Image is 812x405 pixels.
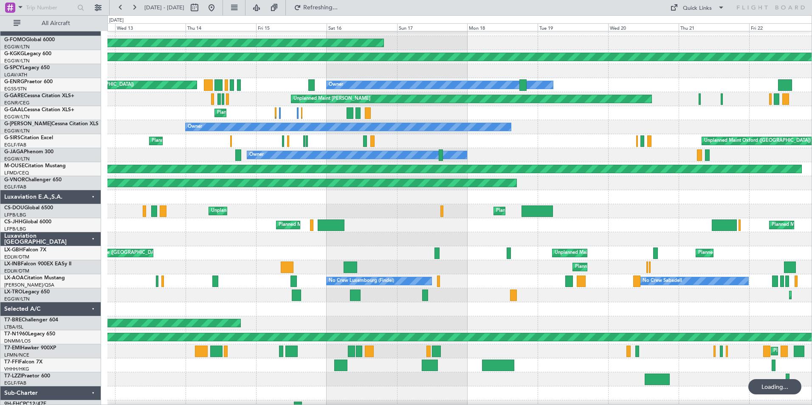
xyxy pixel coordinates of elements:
a: EDLW/DTM [4,268,29,274]
div: Thu 21 [679,23,749,31]
div: Unplanned Maint [GEOGRAPHIC_DATA] ([GEOGRAPHIC_DATA]) [555,247,694,259]
a: EDLW/DTM [4,254,29,260]
a: G-KGKGLegacy 600 [4,51,51,56]
a: EGGW/LTN [4,296,30,302]
a: EGGW/LTN [4,114,30,120]
a: LX-TROLegacy 650 [4,290,50,295]
a: LTBA/ISL [4,324,23,330]
a: LX-GBHFalcon 7X [4,247,46,253]
div: Planned Maint [GEOGRAPHIC_DATA] ([GEOGRAPHIC_DATA]) [496,205,630,217]
span: T7-EMI [4,346,21,351]
a: LFPB/LBG [4,226,26,232]
span: T7-LZZI [4,374,22,379]
a: G-GARECessna Citation XLS+ [4,93,74,98]
div: Wed 20 [608,23,679,31]
div: Quick Links [683,4,712,13]
a: G-SPCYLegacy 650 [4,65,50,70]
a: LX-AOACitation Mustang [4,276,65,281]
a: EGSS/STN [4,86,27,92]
div: Owner [329,79,343,91]
a: T7-LZZIPraetor 600 [4,374,50,379]
a: CS-JHHGlobal 6000 [4,219,51,225]
span: G-JAGA [4,149,24,155]
span: G-GARE [4,93,24,98]
div: Planned Maint [GEOGRAPHIC_DATA] ([GEOGRAPHIC_DATA]) [279,219,412,231]
span: T7-BRE [4,318,22,323]
a: EGLF/FAB [4,142,26,148]
span: T7-FFI [4,360,19,365]
div: Sat 16 [327,23,397,31]
span: CS-JHH [4,219,23,225]
div: Planned Maint Geneva (Cointrin) [575,261,645,273]
div: Sun 17 [397,23,468,31]
div: Unplanned Maint [PERSON_NAME] [293,93,370,105]
span: G-FOMO [4,37,26,42]
div: Owner [188,121,202,133]
div: Mon 18 [467,23,538,31]
div: Tue 19 [538,23,608,31]
span: G-SPCY [4,65,23,70]
a: VHHH/HKG [4,366,29,372]
div: [DATE] [109,17,124,24]
a: G-SIRSCitation Excel [4,135,53,141]
div: Wed 13 [115,23,186,31]
div: Unplanned Maint Oxford ([GEOGRAPHIC_DATA]) [704,135,811,147]
a: G-GAALCessna Citation XLS+ [4,107,74,112]
div: Thu 14 [186,23,256,31]
a: T7-FFIFalcon 7X [4,360,42,365]
a: LFMD/CEQ [4,170,29,176]
div: Planned Maint Nice ([GEOGRAPHIC_DATA]) [68,247,162,259]
span: CS-DOU [4,205,24,211]
span: G-VNOR [4,177,25,183]
a: M-OUSECitation Mustang [4,163,66,169]
span: G-GAAL [4,107,24,112]
span: Refreshing... [303,5,338,11]
a: T7-N1960Legacy 650 [4,332,55,337]
a: LFPB/LBG [4,212,26,218]
div: No Crew Luxembourg (Findel) [329,275,394,287]
span: T7-N1960 [4,332,28,337]
span: LX-AOA [4,276,24,281]
div: Planned Maint [217,107,248,119]
a: EGGW/LTN [4,156,30,162]
button: Quick Links [666,1,729,14]
a: CS-DOUGlobal 6500 [4,205,53,211]
div: Unplanned Maint [GEOGRAPHIC_DATA] ([GEOGRAPHIC_DATA]) [211,205,351,217]
a: EGLF/FAB [4,184,26,190]
a: EGLF/FAB [4,380,26,386]
a: EGGW/LTN [4,44,30,50]
button: Refreshing... [290,1,341,14]
a: G-[PERSON_NAME]Cessna Citation XLS [4,121,99,127]
a: T7-EMIHawker 900XP [4,346,56,351]
span: LX-GBH [4,247,23,253]
a: G-FOMOGlobal 6000 [4,37,55,42]
span: M-OUSE [4,163,25,169]
div: Loading... [748,379,801,394]
span: G-KGKG [4,51,24,56]
a: EGNR/CEG [4,100,30,106]
a: G-ENRGPraetor 600 [4,79,53,84]
span: All Aircraft [22,20,90,26]
div: Planned Maint [GEOGRAPHIC_DATA] ([GEOGRAPHIC_DATA]) [152,135,285,147]
input: Trip Number [26,1,75,14]
span: [DATE] - [DATE] [144,4,184,11]
a: T7-BREChallenger 604 [4,318,58,323]
span: LX-INB [4,262,21,267]
span: G-[PERSON_NAME] [4,121,51,127]
div: Fri 15 [256,23,327,31]
span: G-ENRG [4,79,24,84]
a: EGGW/LTN [4,58,30,64]
button: All Aircraft [9,17,92,30]
a: LGAV/ATH [4,72,27,78]
a: [PERSON_NAME]/QSA [4,282,54,288]
span: LX-TRO [4,290,23,295]
a: LX-INBFalcon 900EX EASy II [4,262,71,267]
a: DNMM/LOS [4,338,31,344]
div: Planned Maint Nice ([GEOGRAPHIC_DATA]) [698,247,793,259]
span: G-SIRS [4,135,20,141]
a: LFMN/NCE [4,352,29,358]
div: Owner [249,149,264,161]
div: No Crew Sabadell [643,275,682,287]
a: EGGW/LTN [4,128,30,134]
a: G-VNORChallenger 650 [4,177,62,183]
